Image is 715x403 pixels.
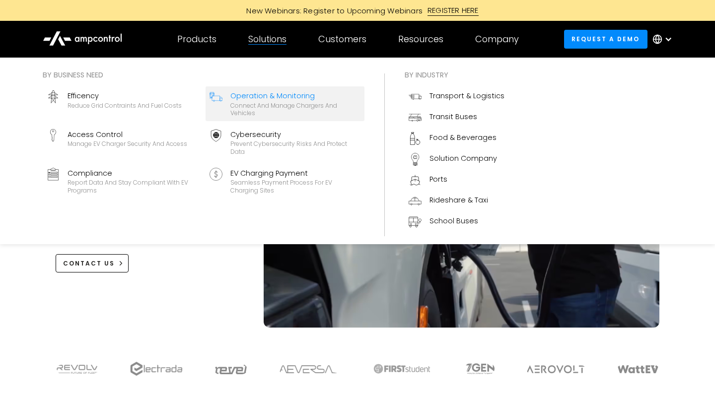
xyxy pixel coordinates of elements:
a: EV Charging PaymentSeamless Payment Process for EV Charging Sites [206,164,364,199]
div: Seamless Payment Process for EV Charging Sites [230,179,360,194]
div: EV Charging Payment [230,168,360,179]
div: School Buses [429,215,478,226]
div: Products [177,34,216,45]
div: New Webinars: Register to Upcoming Webinars [236,5,428,16]
a: CONTACT US [56,254,129,272]
div: Rideshare & Taxi [429,195,488,205]
a: Operation & MonitoringConnect and manage chargers and vehicles [206,86,364,121]
div: Company [475,34,519,45]
a: Ports [405,170,508,191]
div: Operation & Monitoring [230,90,360,101]
div: Reduce grid contraints and fuel costs [68,102,182,110]
a: New Webinars: Register to Upcoming WebinarsREGISTER HERE [134,5,581,16]
div: Manage EV charger security and access [68,140,187,148]
div: Connect and manage chargers and vehicles [230,102,360,117]
div: Customers [318,34,366,45]
a: Transport & Logistics [405,86,508,107]
a: EfficencyReduce grid contraints and fuel costs [43,86,202,121]
div: Ports [429,174,447,185]
img: electrada logo [130,362,182,376]
div: By business need [43,69,364,80]
div: Resources [398,34,443,45]
a: Rideshare & Taxi [405,191,508,211]
div: CONTACT US [63,259,115,268]
div: Transit Buses [429,111,477,122]
div: Food & Beverages [429,132,497,143]
div: Efficency [68,90,182,101]
a: Food & Beverages [405,128,508,149]
img: WattEV logo [617,365,659,373]
div: By industry [405,69,508,80]
div: Solutions [248,34,286,45]
div: Report data and stay compliant with EV programs [68,179,198,194]
div: Solution Company [429,153,497,164]
a: Request a demo [564,30,647,48]
a: ComplianceReport data and stay compliant with EV programs [43,164,202,199]
a: CybersecurityPrevent cybersecurity risks and protect data [206,125,364,160]
a: Access ControlManage EV charger security and access [43,125,202,160]
div: Compliance [68,168,198,179]
img: Aerovolt Logo [526,365,585,373]
a: Transit Buses [405,107,508,128]
div: Cybersecurity [230,129,360,140]
div: Prevent cybersecurity risks and protect data [230,140,360,155]
a: Solution Company [405,149,508,170]
a: School Buses [405,211,508,232]
div: Access Control [68,129,187,140]
div: REGISTER HERE [428,5,479,16]
div: Transport & Logistics [429,90,504,101]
